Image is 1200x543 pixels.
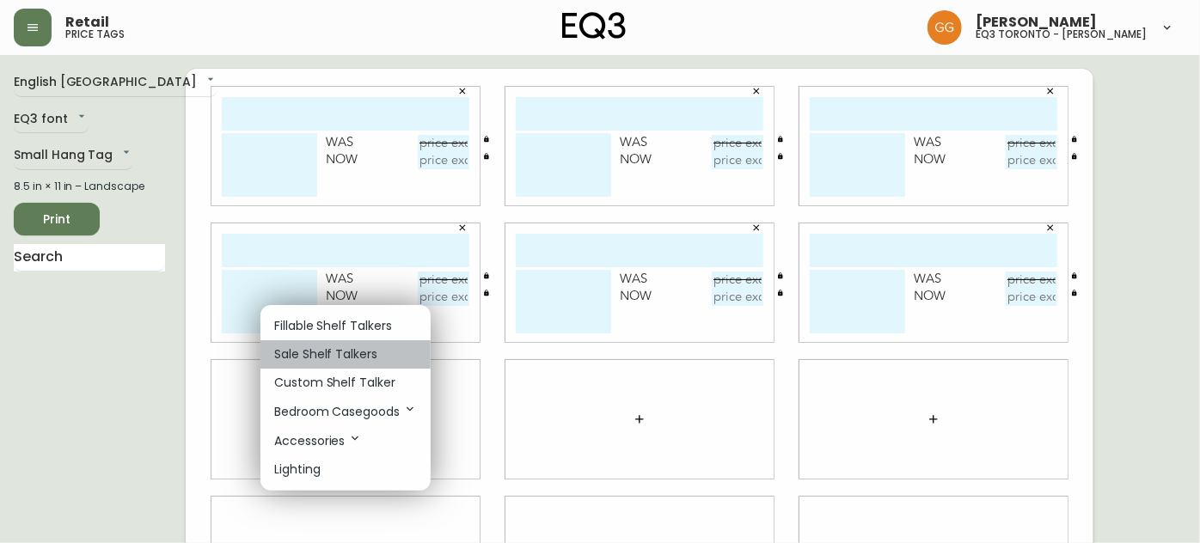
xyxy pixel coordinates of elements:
[274,402,417,421] p: Bedroom Casegoods
[274,431,362,450] p: Accessories
[274,374,395,392] p: Custom Shelf Talker
[274,461,321,479] p: Lighting
[274,345,377,363] p: Sale Shelf Talkers
[274,317,392,335] p: Fillable Shelf Talkers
